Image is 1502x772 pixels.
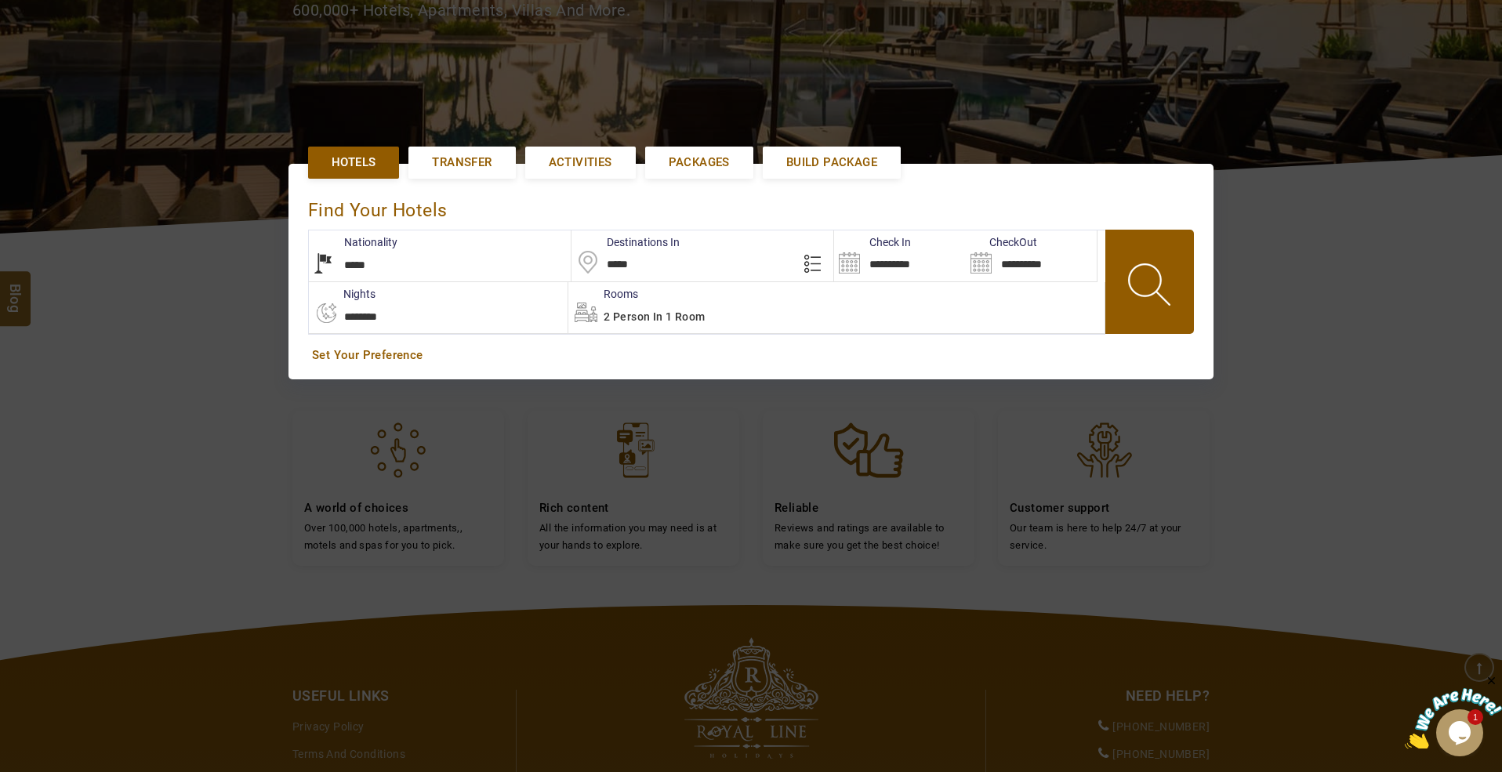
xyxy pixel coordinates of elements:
[834,230,965,281] input: Search
[432,154,492,171] span: Transfer
[308,147,399,179] a: Hotels
[763,147,901,179] a: Build Package
[549,154,612,171] span: Activities
[834,234,911,250] label: Check In
[1405,674,1502,748] iframe: chat widget
[525,147,636,179] a: Activities
[308,183,1194,230] div: Find Your Hotels
[669,154,730,171] span: Packages
[604,310,705,323] span: 2 Person in 1 Room
[308,286,375,302] label: nights
[408,147,515,179] a: Transfer
[786,154,877,171] span: Build Package
[568,286,638,302] label: Rooms
[645,147,753,179] a: Packages
[571,234,680,250] label: Destinations In
[332,154,375,171] span: Hotels
[966,230,1097,281] input: Search
[966,234,1037,250] label: CheckOut
[309,234,397,250] label: Nationality
[312,347,1190,364] a: Set Your Preference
